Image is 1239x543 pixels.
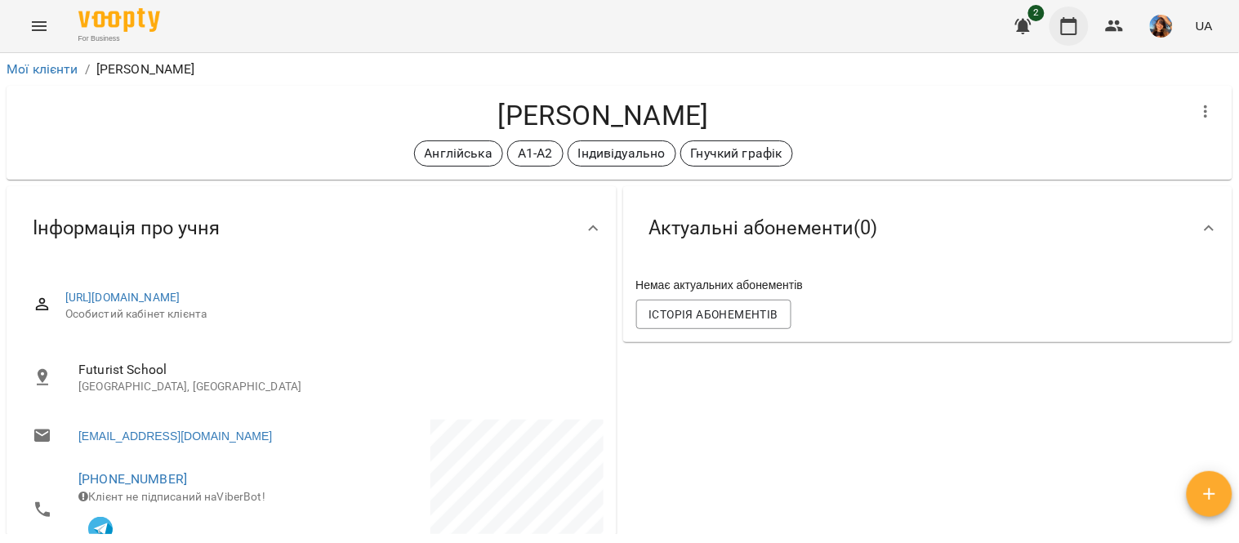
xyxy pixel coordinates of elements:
img: Voopty Logo [78,8,160,32]
button: Menu [20,7,59,46]
span: For Business [78,33,160,44]
span: 2 [1028,5,1045,21]
button: UA [1189,11,1219,41]
span: UA [1196,17,1213,34]
img: a3cfe7ef423bcf5e9dc77126c78d7dbf.jpg [1150,15,1173,38]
